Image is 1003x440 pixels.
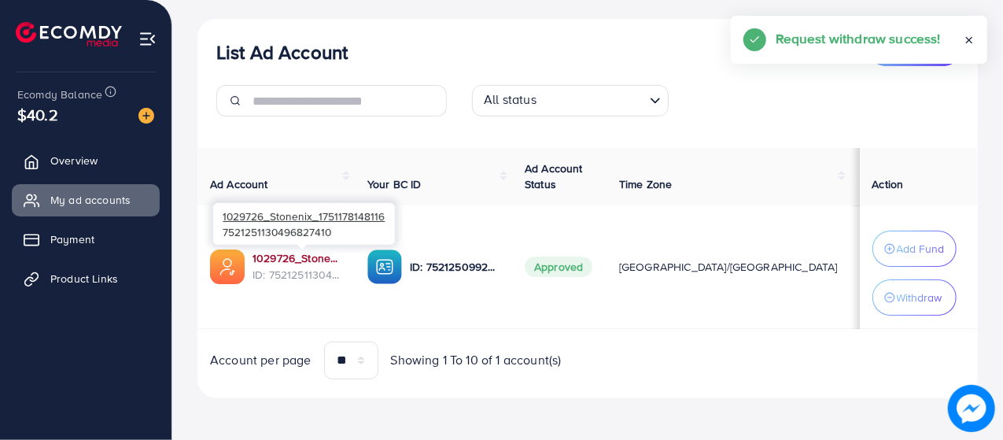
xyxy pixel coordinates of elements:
h3: List Ad Account [216,41,348,64]
a: Overview [12,145,160,176]
a: 1029726_Stonenix_1751178148116 [253,250,342,266]
button: Add Fund [872,231,957,267]
img: menu [138,30,157,48]
span: Account per page [210,351,312,369]
p: ID: 7521250992713793543 [410,257,500,276]
span: $40.2 [16,92,61,138]
button: Withdraw [872,279,957,316]
span: 1029726_Stonenix_1751178148116 [223,209,385,224]
p: Withdraw [897,288,942,307]
span: Action [872,176,904,192]
span: My ad accounts [50,192,131,208]
span: Product Links [50,271,118,287]
img: logo [16,22,122,46]
span: All status [481,87,540,113]
span: [GEOGRAPHIC_DATA]/[GEOGRAPHIC_DATA] [619,259,838,275]
span: Your BC ID [367,176,422,192]
span: Ad Account [210,176,268,192]
span: Payment [50,231,94,247]
p: Add Fund [897,239,945,258]
img: image [948,385,995,432]
div: Search for option [472,85,669,116]
img: ic-ba-acc.ded83a64.svg [367,250,402,284]
span: Showing 1 To 10 of 1 account(s) [391,351,562,369]
div: 7521251130496827410 [213,203,395,245]
span: Overview [50,153,98,168]
span: Ecomdy Balance [17,87,102,102]
span: Time Zone [619,176,672,192]
img: ic-ads-acc.e4c84228.svg [210,250,245,284]
span: ID: 7521251130496827410 [253,267,342,283]
a: My ad accounts [12,184,160,216]
h5: Request withdraw success! [776,28,941,49]
input: Search for option [541,88,643,113]
span: Approved [525,257,592,277]
a: Product Links [12,263,160,294]
span: Ad Account Status [525,161,583,192]
img: image [138,108,154,124]
a: Payment [12,224,160,255]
